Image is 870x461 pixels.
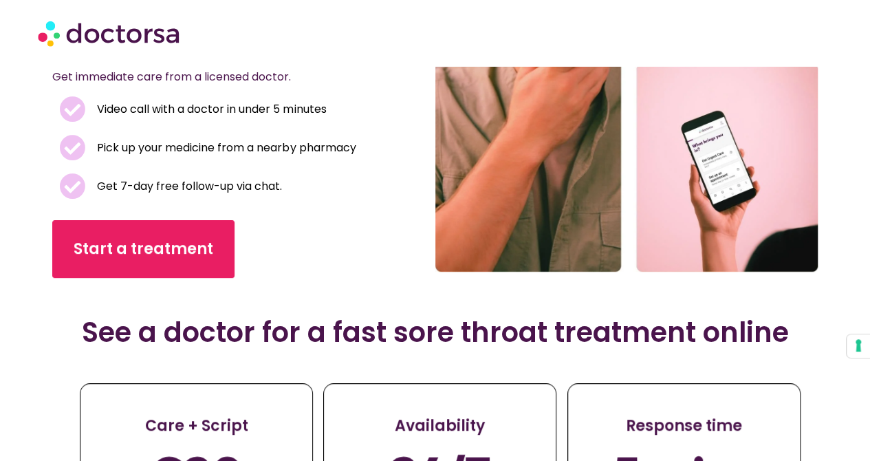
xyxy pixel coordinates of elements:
span: Start a treatment [74,238,213,260]
h3: Availability [324,415,556,437]
a: Start a treatment [52,220,235,278]
span: Pick up your medicine from a nearby pharmacy [94,138,356,158]
p: Get immediate care from a licensed doctor. [52,67,345,87]
h2: See a doctor for a fast sore throat treatment online [69,316,801,349]
button: Your consent preferences for tracking technologies [847,334,870,358]
h3: Response time [568,415,800,437]
h3: Care + Script [80,415,312,437]
span: Video call with a doctor in under 5 minutes [94,100,326,119]
span: Get 7-day free follow-up via chat. [94,177,282,196]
